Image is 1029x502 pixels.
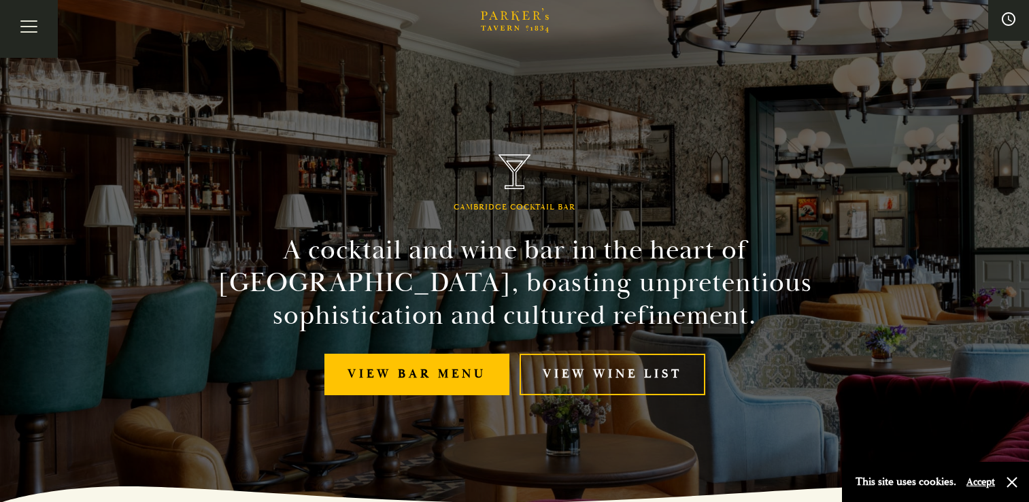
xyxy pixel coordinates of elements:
[520,354,705,395] a: View Wine List
[966,475,995,488] button: Accept
[499,154,531,189] img: Parker's Tavern Brasserie Cambridge
[205,234,825,332] h2: A cocktail and wine bar in the heart of [GEOGRAPHIC_DATA], boasting unpretentious sophistication ...
[454,203,575,212] h1: Cambridge Cocktail Bar
[324,354,509,395] a: View bar menu
[856,472,956,492] p: This site uses cookies.
[1005,475,1019,489] button: Close and accept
